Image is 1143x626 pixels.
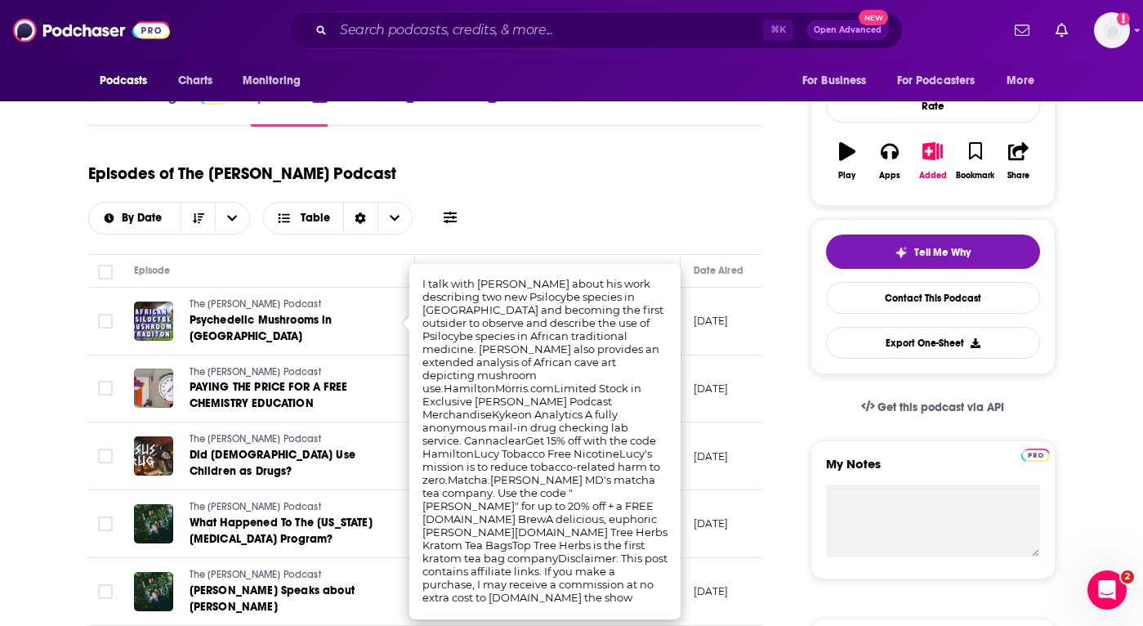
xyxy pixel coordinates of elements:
[1094,12,1130,48] img: User Profile
[838,171,855,181] div: Play
[919,171,947,181] div: Added
[190,380,348,410] span: PAYING THE PRICE FOR A FREE CHEMISTRY EDUCATION
[13,15,170,46] img: Podchaser - Follow, Share and Rate Podcasts
[88,65,169,96] button: open menu
[181,203,215,234] button: Sort Direction
[190,313,333,343] span: Psychedelic Mushrooms in [GEOGRAPHIC_DATA]
[422,277,667,604] span: I talk with [PERSON_NAME] about his work describing two new Psilocybe species in [GEOGRAPHIC_DATA...
[263,202,413,235] button: Choose View
[190,298,321,310] span: The [PERSON_NAME] Podcast
[89,212,181,224] button: open menu
[215,203,249,234] button: open menu
[1008,16,1036,44] a: Show notifications dropdown
[190,448,355,478] span: Did [DEMOGRAPHIC_DATA] Use Children as Drugs?
[897,69,976,92] span: For Podcasters
[520,89,544,127] a: Lists
[190,501,321,512] span: The [PERSON_NAME] Podcast
[190,297,386,312] a: The [PERSON_NAME] Podcast
[1094,12,1130,48] button: Show profile menu
[148,89,229,127] a: InsightsPodchaser Pro
[178,69,213,92] span: Charts
[428,261,480,280] div: Description
[895,246,908,259] img: tell me why sparkle
[1094,12,1130,48] span: Logged in as jgarciaampr
[694,314,729,328] p: [DATE]
[694,382,729,396] p: [DATE]
[1021,446,1050,462] a: Pro website
[243,69,301,92] span: Monitoring
[301,212,330,224] span: Table
[826,456,1040,485] label: My Notes
[868,132,911,190] button: Apps
[98,449,113,463] span: Toggle select row
[190,447,386,480] a: Did [DEMOGRAPHIC_DATA] Use Children as Drugs?
[190,569,321,580] span: The [PERSON_NAME] Podcast
[763,20,793,41] span: ⌘ K
[694,516,729,530] p: [DATE]
[98,381,113,396] span: Toggle select row
[879,171,900,181] div: Apps
[190,379,386,412] a: PAYING THE PRICE FOR A FREE CHEMISTRY EDUCATION
[814,26,882,34] span: Open Advanced
[288,11,903,49] div: Search podcasts, credits, & more...
[954,132,997,190] button: Bookmark
[886,65,999,96] button: open menu
[98,584,113,599] span: Toggle select row
[333,17,763,43] input: Search podcasts, credits, & more...
[190,583,386,615] a: [PERSON_NAME] Speaks about [PERSON_NAME]
[190,432,386,447] a: The [PERSON_NAME] Podcast
[134,261,171,280] div: Episode
[806,20,889,40] button: Open AdvancedNew
[100,69,148,92] span: Podcasts
[88,89,125,127] a: About
[826,235,1040,269] button: tell me why sparkleTell Me Why
[859,10,888,25] span: New
[350,89,414,127] a: Reviews1
[802,69,867,92] span: For Business
[167,65,223,96] a: Charts
[98,516,113,531] span: Toggle select row
[98,314,113,329] span: Toggle select row
[251,89,327,127] a: Episodes32
[190,312,386,345] a: Psychedelic Mushrooms in [GEOGRAPHIC_DATA]
[1121,570,1134,584] span: 2
[190,433,321,445] span: The [PERSON_NAME] Podcast
[911,132,953,190] button: Added
[956,171,994,181] div: Bookmark
[877,400,1004,414] span: Get this podcast via API
[190,365,386,380] a: The [PERSON_NAME] Podcast
[343,203,377,234] div: Sort Direction
[1117,12,1130,25] svg: Add a profile image
[995,65,1055,96] button: open menu
[1007,171,1029,181] div: Share
[826,132,868,190] button: Play
[190,515,386,548] a: What Happened To The [US_STATE] [MEDICAL_DATA] Program?
[231,65,322,96] button: open menu
[694,449,729,463] p: [DATE]
[190,366,321,378] span: The [PERSON_NAME] Podcast
[88,163,396,184] h1: Episodes of The [PERSON_NAME] Podcast
[826,282,1040,314] a: Contact This Podcast
[694,261,743,280] div: Date Aired
[1007,69,1034,92] span: More
[914,246,971,259] span: Tell Me Why
[1087,570,1127,610] iframe: Intercom live chat
[791,65,887,96] button: open menu
[694,584,729,598] p: [DATE]
[190,584,355,614] span: [PERSON_NAME] Speaks about [PERSON_NAME]
[848,387,1018,427] a: Get this podcast via API
[1049,16,1074,44] a: Show notifications dropdown
[1021,449,1050,462] img: Podchaser Pro
[190,500,386,515] a: The [PERSON_NAME] Podcast
[657,262,676,281] button: Column Actions
[437,89,496,127] a: Credits1
[190,516,373,546] span: What Happened To The [US_STATE] [MEDICAL_DATA] Program?
[122,212,167,224] span: By Date
[567,89,607,127] a: Similar
[88,202,251,235] h2: Choose List sort
[997,132,1039,190] button: Share
[826,327,1040,359] button: Export One-Sheet
[190,568,386,583] a: The [PERSON_NAME] Podcast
